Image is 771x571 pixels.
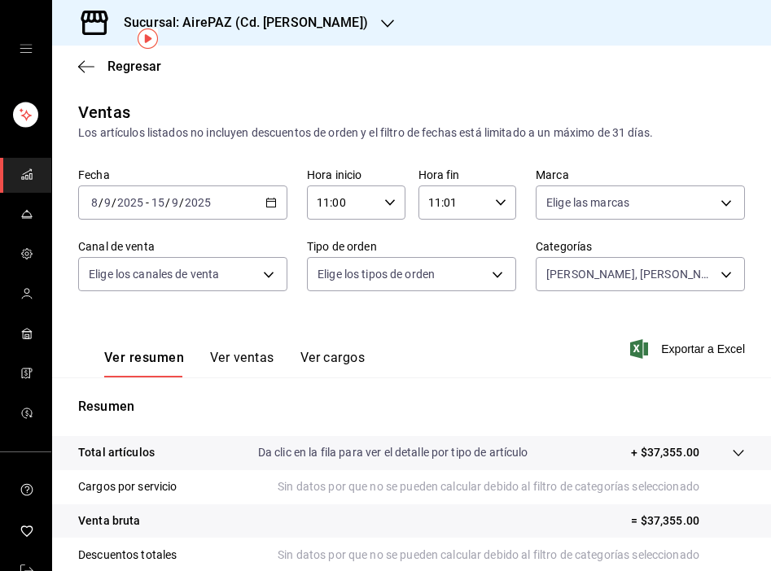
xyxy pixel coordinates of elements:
label: Canal de venta [78,241,287,252]
span: Elige los tipos de orden [318,266,435,282]
div: navigation tabs [104,350,365,377]
p: Sin datos por que no se pueden calcular debido al filtro de categorías seleccionado [278,478,745,495]
span: / [165,196,170,209]
label: Marca [536,169,745,181]
input: -- [151,196,165,209]
div: Los artículos listados no incluyen descuentos de orden y el filtro de fechas está limitado a un m... [78,124,745,142]
p: Sin datos por que no se pueden calcular debido al filtro de categorías seleccionado [278,547,745,564]
p: Venta bruta [78,512,140,530]
p: = $37,355.00 [631,512,745,530]
input: -- [90,196,99,209]
label: Tipo de orden [307,241,516,252]
button: Ver cargos [300,350,366,377]
p: Cargos por servicio [78,478,177,495]
button: open drawer [20,42,33,55]
p: + $37,355.00 [631,444,699,461]
div: Ventas [78,100,130,124]
p: Descuentos totales [78,547,177,564]
label: Categorías [536,241,745,252]
span: - [146,196,149,209]
input: -- [171,196,179,209]
button: Ver resumen [104,350,184,377]
h3: Sucursal: AirePAZ (Cd. [PERSON_NAME]) [111,13,368,33]
span: / [112,196,116,209]
input: ---- [116,196,144,209]
span: / [99,196,103,209]
label: Hora inicio [307,169,405,181]
button: Ver ventas [210,350,274,377]
span: / [179,196,184,209]
button: Regresar [78,59,161,74]
span: [PERSON_NAME], [PERSON_NAME], [PERSON_NAME], Del [PERSON_NAME], [PERSON_NAME], [GEOGRAPHIC_DATA],... [546,266,715,282]
p: Da clic en la fila para ver el detalle por tipo de artículo [258,444,528,461]
p: Total artículos [78,444,155,461]
input: ---- [184,196,212,209]
input: -- [103,196,112,209]
span: Elige los canales de venta [89,266,219,282]
button: Exportar a Excel [633,339,745,359]
img: Tooltip marker [138,28,158,49]
label: Hora fin [418,169,517,181]
p: Resumen [78,397,745,416]
span: Elige las marcas [546,194,629,211]
span: Regresar [107,59,161,74]
label: Fecha [78,169,287,181]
